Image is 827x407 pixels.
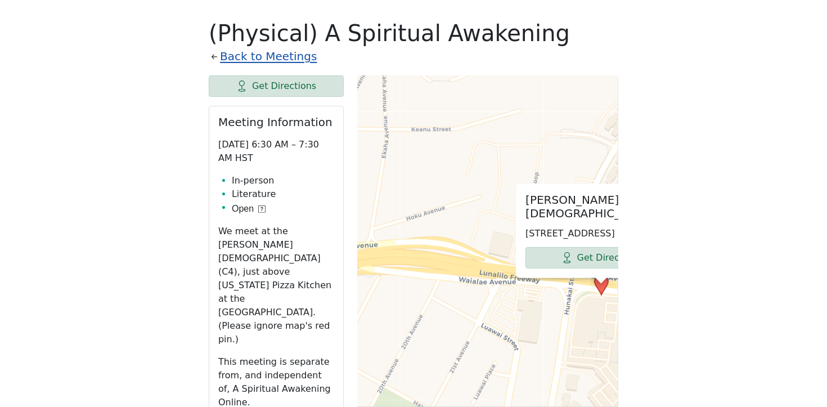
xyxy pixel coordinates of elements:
[232,187,334,201] li: Literature
[209,75,344,97] a: Get Directions
[232,202,254,216] span: Open
[525,247,677,269] a: Get Directions
[525,227,677,240] p: [STREET_ADDRESS]
[525,193,677,220] h2: [PERSON_NAME][DEMOGRAPHIC_DATA]
[218,115,334,129] h2: Meeting Information
[232,174,334,187] li: In-person
[209,20,618,47] h1: (Physical) A Spiritual Awakening
[232,202,266,216] button: Open
[218,225,334,346] p: We meet at the [PERSON_NAME][DEMOGRAPHIC_DATA] (C4), just above [US_STATE] Pizza Kitchen at the [...
[220,47,317,66] a: Back to Meetings
[218,138,334,165] p: [DATE] 6:30 AM – 7:30 AM HST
